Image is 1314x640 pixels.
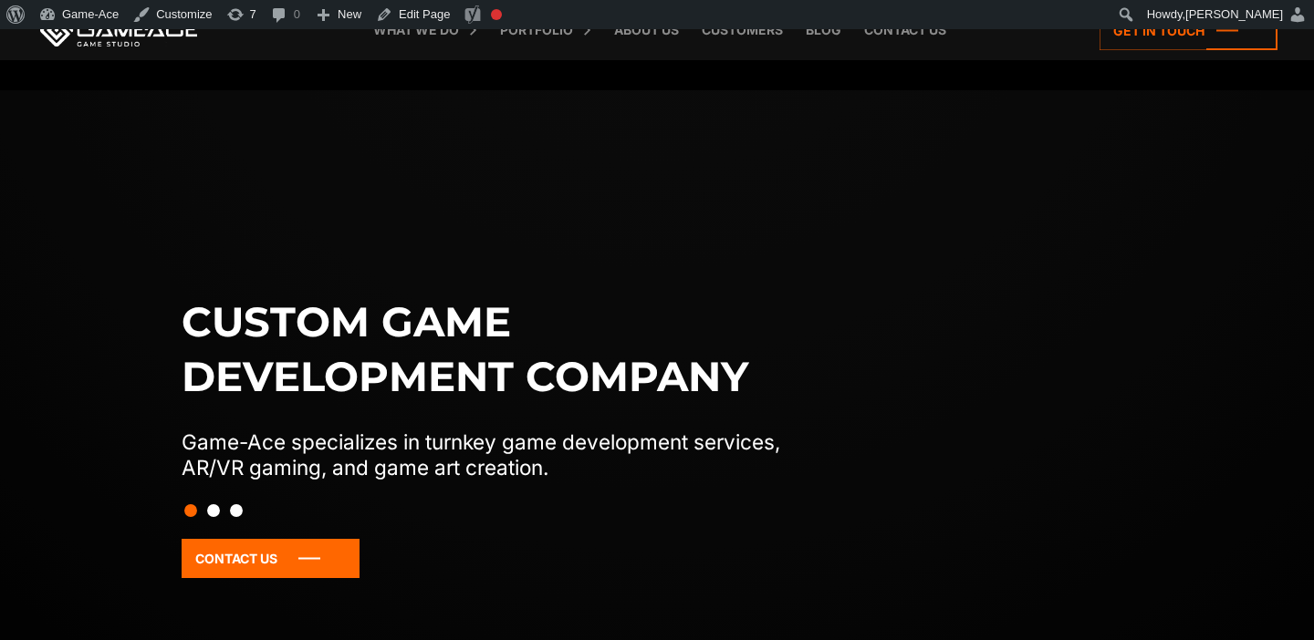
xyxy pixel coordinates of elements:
[491,9,502,20] div: Focus keyphrase not set
[184,495,197,526] button: Slide 1
[1185,7,1283,21] span: [PERSON_NAME]
[182,294,819,404] h1: Custom game development company
[182,539,360,578] a: Contact Us
[230,495,243,526] button: Slide 3
[182,429,819,480] p: Game-Ace specializes in turnkey game development services, AR/VR gaming, and game art creation.
[1100,11,1277,50] a: Get in touch
[207,495,220,526] button: Slide 2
